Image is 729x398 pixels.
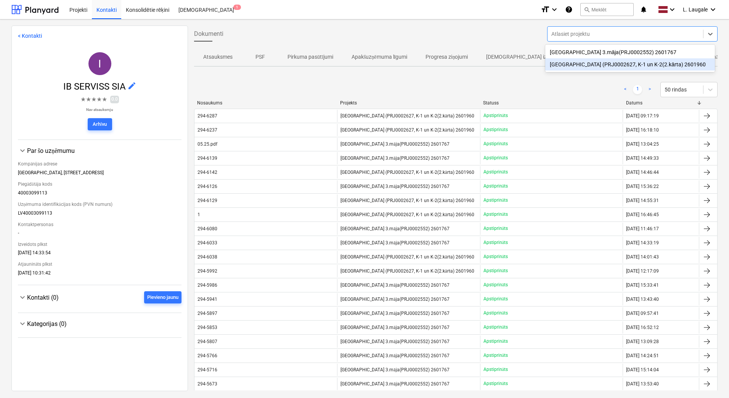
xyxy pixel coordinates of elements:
p: Apstiprināts [483,352,508,359]
p: Apstiprināts [483,268,508,274]
p: Apstiprināts [483,239,508,246]
span: Tumes iela (PRJ0002627, K-1 un K-2(2.kārta) 2601960 [340,127,474,133]
div: 294-6126 [198,184,217,189]
div: Arhīvu [93,120,107,129]
p: Apstiprināts [483,112,508,119]
p: Pirkuma pasūtījumi [287,53,333,61]
div: [GEOGRAPHIC_DATA] (PRJ0002627, K-1 un K-2(2.kārta) 2601960 [545,58,715,71]
div: Kategorijas (0) [18,319,181,328]
div: Datums [626,100,696,106]
div: 294-6033 [198,240,217,246]
div: 294-5853 [198,325,217,330]
div: Par šo uzņēmumu [27,147,181,154]
span: Dokumenti [194,29,223,39]
p: Apstiprināts [483,155,508,161]
span: Ropažu ielas 3.māja(PRJ0002552) 2601767 [340,226,449,232]
span: Tumes iela (PRJ0002627, K-1 un K-2(2.kārta) 2601960 [340,268,474,274]
span: ★ [86,95,91,104]
div: [DATE] 12:17:09 [626,268,659,274]
span: Ropažu ielas 3.māja(PRJ0002552) 2601767 [340,184,449,189]
a: < Kontakti [18,33,42,39]
p: Apstiprināts [483,169,508,175]
span: 1 [233,5,241,10]
p: Apstiprināts [483,127,508,133]
span: Tumes iela (PRJ0002627, K-1 un K-2(2.kārta) 2601960 [340,170,474,175]
span: Tumes iela (PRJ0002627, K-1 un K-2(2.kārta) 2601960 [340,113,474,119]
span: keyboard_arrow_down [18,293,27,302]
span: ★ [102,95,107,104]
div: Statuss [483,100,620,106]
div: 294-5992 [198,268,217,274]
span: ★ [91,95,96,104]
div: 294-5716 [198,367,217,372]
div: 294-5897 [198,311,217,316]
div: Atjaunināts plkst [18,258,181,270]
span: Ropažu ielas 3.māja(PRJ0002552) 2601767 [340,156,449,161]
span: Ropažu ielas 3.māja(PRJ0002552) 2601767 [340,297,449,302]
p: Atsauksmes [203,53,233,61]
span: I [98,57,101,70]
div: [DATE] 16:52:12 [626,325,659,330]
div: [GEOGRAPHIC_DATA], [STREET_ADDRESS] [18,170,181,178]
div: [DATE] 14:46:44 [626,170,659,175]
div: 294-6129 [198,198,217,203]
span: IB SERVISS SIA [63,81,127,92]
span: ★ [96,95,102,104]
div: Kategorijas (0) [18,328,181,331]
div: [DATE] 14:49:33 [626,156,659,161]
div: [DATE] 13:43:40 [626,297,659,302]
iframe: Chat Widget [691,361,729,398]
div: Kompānijas adrese [18,158,181,170]
button: Pievieno jaunu [144,291,181,303]
p: Apstiprināts [483,324,508,331]
span: Ropažu ielas 3.māja(PRJ0002552) 2601767 [340,381,449,387]
div: Kontaktpersonas [18,219,181,230]
span: Ropažu ielas 3.māja(PRJ0002552) 2601767 [340,141,449,147]
div: Pievieno jaunu [147,293,178,302]
p: Apstiprināts [483,183,508,189]
div: 294-6237 [198,127,217,133]
div: Tumes iela (PRJ0002627, K-1 un K-2(2.kārta) 2601960 [545,58,715,71]
div: 05.25.pdf [198,141,217,147]
div: IB [88,52,111,75]
span: Kontakti (0) [27,294,59,301]
div: 294-6287 [198,113,217,119]
button: Arhīvu [88,118,112,130]
div: Par šo uzņēmumu [18,146,181,155]
div: Kontakti (0)Pievieno jaunu [18,291,181,303]
p: Apakšuzņēmuma līgumi [352,53,408,61]
div: Par šo uzņēmumu [18,155,181,279]
span: Tumes iela (PRJ0002627, K-1 un K-2(2.kārta) 2601960 [340,212,474,218]
p: Apstiprināts [483,197,508,204]
div: [DATE] 11:46:17 [626,226,659,231]
div: [DATE] 14:33:54 [18,250,181,258]
div: Uzņēmuma identifikācijas kods (PVN numurs) [18,199,181,210]
p: Nav atsauksmju [80,107,119,112]
div: [DATE] 14:33:19 [626,240,659,246]
div: [DATE] 15:33:41 [626,282,659,288]
span: keyboard_arrow_down [18,319,27,328]
div: [DATE] 13:53:40 [626,381,659,387]
div: Kategorijas (0) [27,320,181,327]
div: Izveidots plkst [18,239,181,250]
p: Progresa ziņojumi [426,53,468,61]
p: Apstiprināts [483,282,508,288]
div: 40003099113 [18,190,181,199]
a: Next page [645,85,654,94]
div: 294-5941 [198,297,217,302]
div: 294-6139 [198,156,217,161]
span: keyboard_arrow_down [18,146,27,155]
div: Kontakti (0)Pievieno jaunu [18,303,181,307]
div: [DATE] 09:17:19 [626,113,659,119]
p: Apstiprināts [483,380,508,387]
div: LV40003099113 [18,210,181,219]
p: [DEMOGRAPHIC_DATA] izmaksas [486,53,565,61]
span: Ropažu ielas 3.māja(PRJ0002552) 2601767 [340,353,449,359]
div: [DATE] 13:04:25 [626,141,659,147]
div: Projekts [340,100,477,106]
span: Ropažu ielas 3.māja(PRJ0002552) 2601767 [340,282,449,288]
p: Apstiprināts [483,225,508,232]
span: Ropažu ielas 3.māja(PRJ0002552) 2601767 [340,240,449,246]
p: Apstiprināts [483,310,508,316]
